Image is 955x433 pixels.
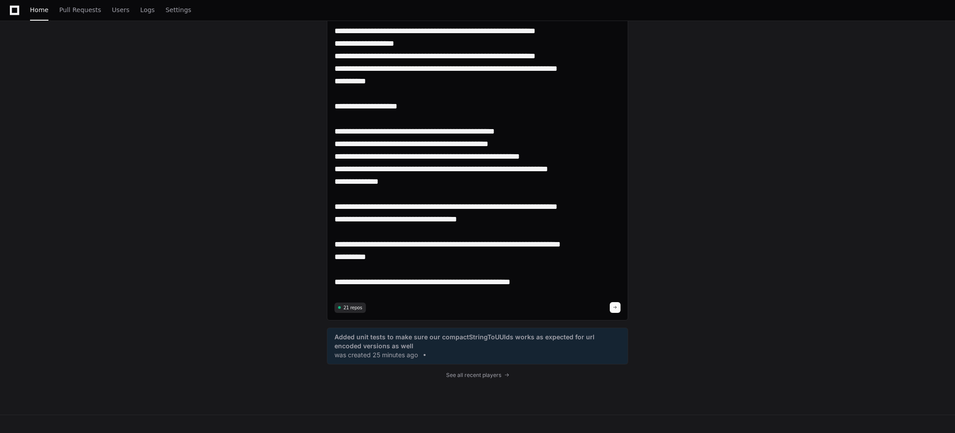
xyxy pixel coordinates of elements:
[140,7,155,13] span: Logs
[334,333,621,351] span: Added unit tests to make sure our compactStringToUUIds works as expected for url encoded versions...
[334,351,418,359] span: was created 25 minutes ago
[165,7,191,13] span: Settings
[343,304,362,311] span: 21 repos
[30,7,48,13] span: Home
[89,31,109,38] span: Pylon
[63,31,109,38] a: Powered byPylon
[334,333,621,359] a: Added unit tests to make sure our compactStringToUUIds works as expected for url encoded versions...
[112,7,130,13] span: Users
[446,372,501,379] span: See all recent players
[327,372,628,379] a: See all recent players
[59,7,101,13] span: Pull Requests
